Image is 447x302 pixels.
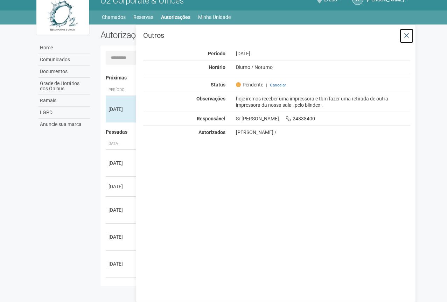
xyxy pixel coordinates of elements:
[197,116,225,121] strong: Responsável
[236,129,411,135] div: [PERSON_NAME] /
[209,64,225,70] strong: Horário
[208,51,225,56] strong: Período
[109,260,134,267] div: [DATE]
[198,12,231,22] a: Minha Unidade
[38,42,90,54] a: Home
[38,107,90,119] a: LGPD
[211,82,225,87] strong: Status
[270,83,286,87] a: Cancelar
[198,129,225,135] strong: Autorizados
[109,106,134,113] div: [DATE]
[102,12,126,22] a: Chamados
[133,12,153,22] a: Reservas
[106,129,406,135] h4: Passadas
[236,82,263,88] span: Pendente
[109,183,134,190] div: [DATE]
[196,96,225,101] strong: Observações
[38,119,90,130] a: Anuncie sua marca
[106,138,137,150] th: Data
[231,96,416,108] div: hoje iremos receber uma impressora e tbm fazer uma retirada de outra impressora da nossa sala , p...
[266,83,267,87] span: |
[231,115,416,122] div: Sr [PERSON_NAME] 24838400
[231,64,416,70] div: Diurno / Noturno
[109,233,134,240] div: [DATE]
[38,66,90,78] a: Documentos
[38,95,90,107] a: Ramais
[38,78,90,95] a: Grade de Horários dos Ônibus
[106,75,406,80] h4: Próximas
[100,30,250,40] h2: Autorizações
[143,32,410,39] h3: Outros
[106,84,137,96] th: Período
[231,50,416,57] div: [DATE]
[161,12,190,22] a: Autorizações
[109,160,134,167] div: [DATE]
[38,54,90,66] a: Comunicados
[109,206,134,213] div: [DATE]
